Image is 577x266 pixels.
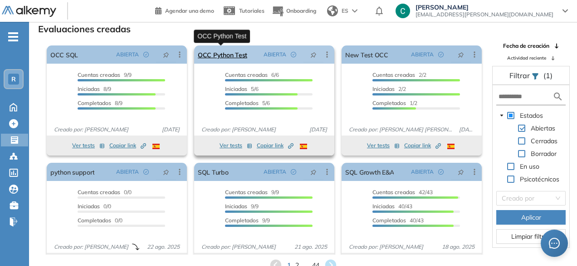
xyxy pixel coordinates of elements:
[291,243,331,251] span: 21 ago. 2025
[518,174,561,185] span: Psicotécnicos
[225,217,259,224] span: Completados
[529,123,557,134] span: Abiertas
[543,70,553,81] span: (1)
[372,100,417,106] span: 1/2
[198,125,279,134] span: Creado por: [PERSON_NAME]
[78,85,111,92] span: 8/9
[225,85,259,92] span: 5/6
[531,150,557,158] span: Borrador
[38,24,131,35] h3: Evaluaciones creadas
[372,71,415,78] span: Cuentas creadas
[372,189,433,196] span: 42/43
[198,243,279,251] span: Creado por: [PERSON_NAME]
[404,140,441,151] button: Copiar link
[499,113,504,118] span: caret-down
[509,71,532,80] span: Filtrar
[529,136,559,146] span: Cerradas
[416,4,553,11] span: [PERSON_NAME]
[549,238,560,249] span: message
[306,125,331,134] span: [DATE]
[8,36,18,38] i: -
[503,42,549,50] span: Fecha de creación
[50,45,78,64] a: OCC SQL
[225,189,268,196] span: Cuentas creadas
[143,169,149,175] span: check-circle
[72,140,105,151] button: Ver tests
[345,243,427,251] span: Creado por: [PERSON_NAME]
[194,30,250,43] div: OCC Python Test
[2,6,56,17] img: Logo
[553,91,563,102] img: search icon
[78,71,120,78] span: Cuentas creadas
[78,85,100,92] span: Iniciadas
[438,52,444,57] span: check-circle
[372,100,406,106] span: Completados
[455,125,478,134] span: [DATE]
[109,140,146,151] button: Copiar link
[225,71,279,78] span: 6/6
[303,47,323,62] button: pushpin
[507,55,546,61] span: Actividad reciente
[78,217,122,224] span: 0/0
[496,229,566,244] button: Limpiar filtros
[156,47,176,62] button: pushpin
[372,217,424,224] span: 40/43
[518,110,545,121] span: Estados
[531,137,557,145] span: Cerradas
[310,168,317,176] span: pushpin
[109,141,146,150] span: Copiar link
[352,9,357,13] img: arrow
[225,100,270,106] span: 5/6
[345,163,394,181] a: SQL Growth E&A
[342,7,348,15] span: ES
[225,189,279,196] span: 9/9
[300,144,307,149] img: ESP
[327,5,338,16] img: world
[372,189,415,196] span: Cuentas creadas
[451,47,471,62] button: pushpin
[521,212,541,222] span: Aplicar
[372,217,406,224] span: Completados
[520,111,543,120] span: Estados
[438,243,478,251] span: 18 ago. 2025
[520,175,559,183] span: Psicotécnicos
[520,162,539,171] span: En uso
[143,243,183,251] span: 22 ago. 2025
[416,11,553,18] span: [EMAIL_ADDRESS][PERSON_NAME][DOMAIN_NAME]
[531,124,555,132] span: Abiertas
[438,169,444,175] span: check-circle
[225,85,247,92] span: Iniciadas
[78,189,132,196] span: 0/0
[78,100,111,106] span: Completados
[78,203,100,210] span: Iniciadas
[50,125,132,134] span: Creado por: [PERSON_NAME]
[156,165,176,179] button: pushpin
[529,148,558,159] span: Borrador
[372,71,426,78] span: 2/2
[264,168,286,176] span: ABIERTA
[458,51,464,58] span: pushpin
[518,161,541,172] span: En uso
[78,100,122,106] span: 8/9
[152,144,160,149] img: ESP
[158,125,183,134] span: [DATE]
[411,168,434,176] span: ABIERTA
[163,168,169,176] span: pushpin
[78,203,111,210] span: 0/0
[264,50,286,59] span: ABIERTA
[225,71,268,78] span: Cuentas creadas
[257,141,293,150] span: Copiar link
[451,165,471,179] button: pushpin
[143,52,149,57] span: check-circle
[303,165,323,179] button: pushpin
[345,45,388,64] a: New Test OCC
[225,217,270,224] span: 9/9
[50,243,132,251] span: Creado por: [PERSON_NAME]
[225,203,247,210] span: Iniciadas
[116,168,139,176] span: ABIERTA
[372,85,395,92] span: Iniciadas
[310,51,317,58] span: pushpin
[78,71,132,78] span: 9/9
[163,51,169,58] span: pushpin
[404,141,441,150] span: Copiar link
